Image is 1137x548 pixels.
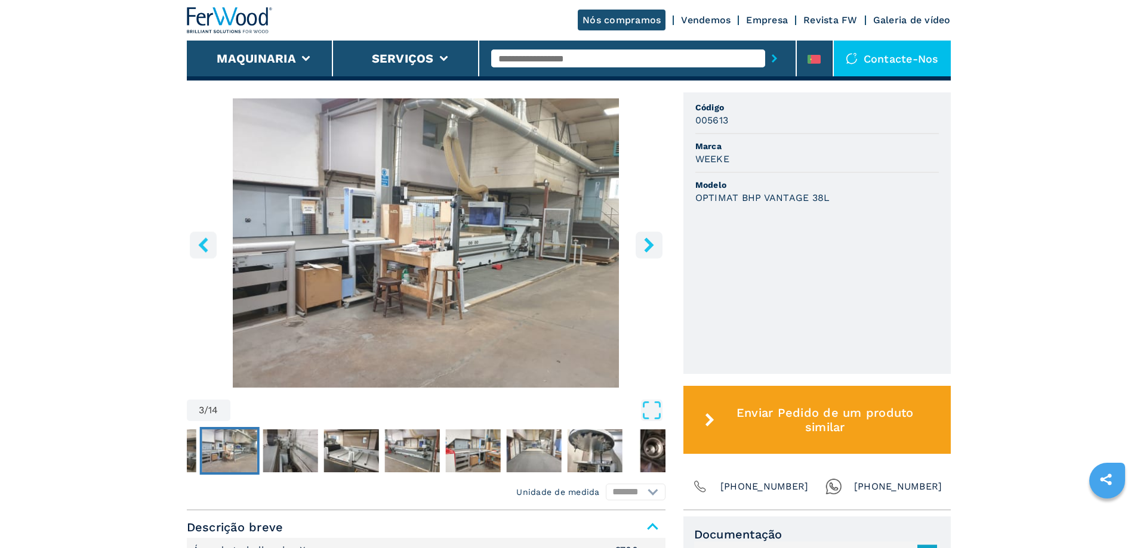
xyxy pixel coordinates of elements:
[692,478,708,495] img: Phone
[138,427,198,475] button: Go to Slide 2
[199,405,204,415] span: 3
[217,51,296,66] button: Maquinaria
[834,41,951,76] div: Contacte-nos
[138,427,617,475] nav: Thumbnail Navigation
[204,405,208,415] span: /
[190,231,217,258] button: left-button
[683,386,951,454] button: Enviar Pedido de um produto similar
[504,427,563,475] button: Go to Slide 8
[825,478,842,495] img: Whatsapp
[187,7,273,33] img: Ferwood
[141,429,196,472] img: 05d40b6ea0a297f2f8b68031b4ccbd8b
[506,429,561,472] img: a73e794725433d3bf49b39aebe6b5c51
[187,98,665,388] img: Centro De Usinagem Com Plano De Nesting WEEKE OPTIMAT BHP VANTAGE 38L
[765,45,784,72] button: submit-button
[260,427,320,475] button: Go to Slide 4
[695,179,939,191] span: Modelo
[578,10,665,30] a: Nós compramos
[199,427,259,475] button: Go to Slide 3
[854,478,942,495] span: [PHONE_NUMBER]
[695,191,830,205] h3: OPTIMAT BHP VANTAGE 38L
[719,405,930,434] span: Enviar Pedido de um produto similar
[323,429,378,472] img: f385db9ef4eb2696fab198b81934c615
[746,14,788,26] a: Empresa
[695,140,939,152] span: Marca
[321,427,381,475] button: Go to Slide 5
[445,429,500,472] img: 4b1df753a258555137f61a0321ce7e62
[720,478,809,495] span: [PHONE_NUMBER]
[384,429,439,472] img: c3d12b299101351822dcfbcabaed4176
[187,516,665,538] span: Descrição breve
[625,427,685,475] button: Go to Slide 10
[382,427,442,475] button: Go to Slide 6
[565,427,624,475] button: Go to Slide 9
[694,527,940,541] span: Documentação
[636,231,663,258] button: right-button
[263,429,318,472] img: 64b1abfa6e7e82ea595abf077ba82967
[846,52,858,64] img: Contacte-nos
[873,14,951,26] a: Galeria de vídeo
[681,14,731,26] a: Vendemos
[516,486,599,498] em: Unidade de medida
[1091,465,1121,494] a: sharethis
[695,101,939,113] span: Código
[628,429,683,472] img: 142b92e00a3d70c988d839d98bc02797
[202,429,257,472] img: 658348696fc7260c0e4d9d1070a75c96
[208,405,218,415] span: 14
[567,429,622,472] img: 9478b2170d5dcfe54bf692e69e0d0b56
[443,427,503,475] button: Go to Slide 7
[1086,494,1128,539] iframe: Chat
[187,98,665,388] div: Go to Slide 3
[695,152,729,166] h3: WEEKE
[803,14,858,26] a: Revista FW
[695,113,729,127] h3: 005613
[372,51,434,66] button: Serviços
[233,400,663,421] button: Open Fullscreen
